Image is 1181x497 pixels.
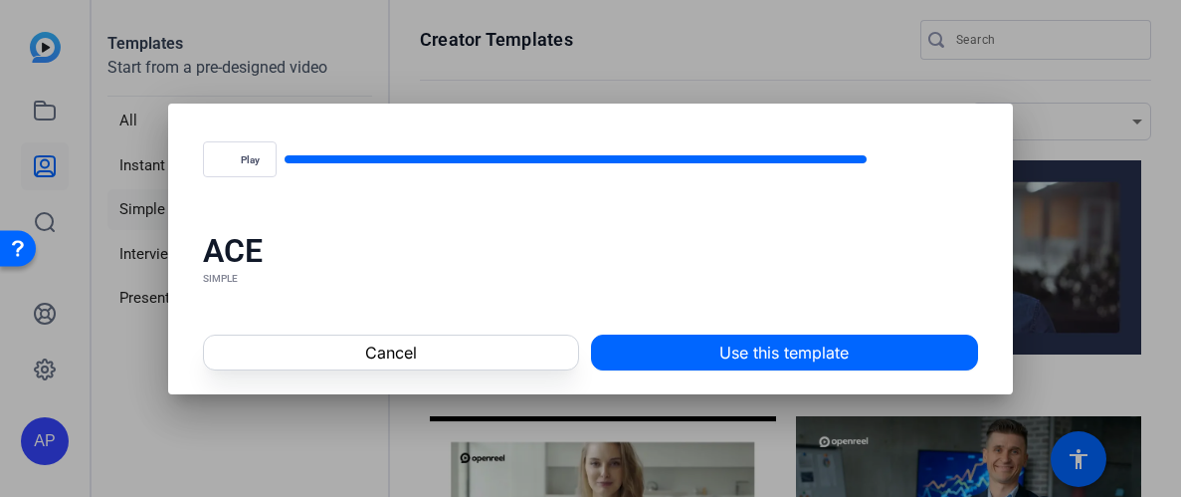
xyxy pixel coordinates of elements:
span: Use this template [719,341,849,365]
button: Fullscreen [930,135,978,183]
button: Mute [875,135,922,183]
span: Play [241,154,260,166]
button: Cancel [203,335,578,371]
button: Use this template [591,335,978,371]
div: ACE [203,231,978,271]
button: Play [203,141,277,177]
div: SIMPLE [203,271,978,287]
span: Cancel [365,341,417,365]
